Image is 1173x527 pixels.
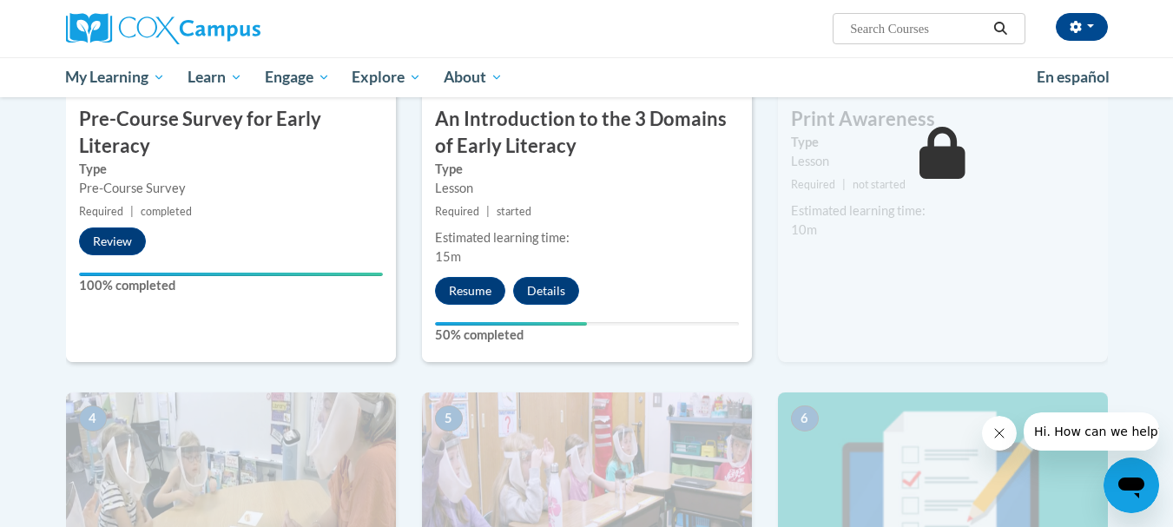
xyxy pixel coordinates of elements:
[352,67,421,88] span: Explore
[1037,68,1110,86] span: En español
[435,326,739,345] label: 50% completed
[188,67,242,88] span: Learn
[987,18,1013,39] button: Search
[79,276,383,295] label: 100% completed
[65,67,165,88] span: My Learning
[432,57,514,97] a: About
[791,178,835,191] span: Required
[435,277,505,305] button: Resume
[791,152,1095,171] div: Lesson
[486,205,490,218] span: |
[982,416,1017,451] iframe: Close message
[79,227,146,255] button: Review
[435,405,463,431] span: 5
[66,106,396,160] h3: Pre-Course Survey for Early Literacy
[444,67,503,88] span: About
[1024,412,1159,451] iframe: Message from company
[435,160,739,179] label: Type
[778,106,1108,133] h3: Print Awareness
[853,178,906,191] span: not started
[791,133,1095,152] label: Type
[66,13,260,44] img: Cox Campus
[40,57,1134,97] div: Main menu
[1056,13,1108,41] button: Account Settings
[848,18,987,39] input: Search Courses
[79,273,383,276] div: Your progress
[1104,458,1159,513] iframe: Button to launch messaging window
[435,179,739,198] div: Lesson
[791,201,1095,221] div: Estimated learning time:
[55,57,177,97] a: My Learning
[842,178,846,191] span: |
[791,405,819,431] span: 6
[1025,59,1121,96] a: En español
[265,67,330,88] span: Engage
[422,106,752,160] h3: An Introduction to the 3 Domains of Early Literacy
[254,57,341,97] a: Engage
[497,205,531,218] span: started
[340,57,432,97] a: Explore
[791,222,817,237] span: 10m
[176,57,254,97] a: Learn
[10,12,141,26] span: Hi. How can we help?
[79,205,123,218] span: Required
[435,322,587,326] div: Your progress
[130,205,134,218] span: |
[79,179,383,198] div: Pre-Course Survey
[79,405,107,431] span: 4
[79,160,383,179] label: Type
[66,13,396,44] a: Cox Campus
[435,205,479,218] span: Required
[435,228,739,247] div: Estimated learning time:
[513,277,579,305] button: Details
[141,205,192,218] span: completed
[435,249,461,264] span: 15m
